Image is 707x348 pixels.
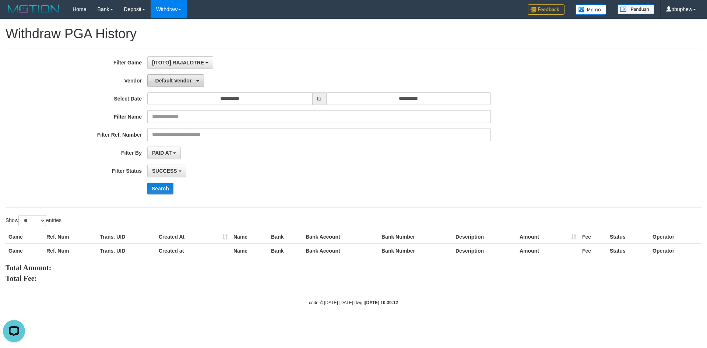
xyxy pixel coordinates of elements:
th: Fee [579,244,607,257]
th: Name [231,244,268,257]
th: Bank Account [303,230,379,244]
th: Game [6,230,43,244]
th: Fee [579,230,607,244]
th: Bank [268,230,303,244]
button: PAID AT [147,147,181,159]
span: PAID AT [152,150,172,156]
span: to [312,92,326,105]
img: Feedback.jpg [528,4,564,15]
img: Button%20Memo.svg [576,4,606,15]
th: Description [453,244,517,257]
th: Ref. Num [43,230,97,244]
th: Amount [517,230,579,244]
img: panduan.png [618,4,654,14]
th: Trans. UID [97,244,156,257]
th: Status [607,230,650,244]
th: Bank Number [379,230,453,244]
label: Show entries [6,215,61,226]
th: Trans. UID [97,230,156,244]
button: SUCCESS [147,165,186,177]
h1: Withdraw PGA History [6,27,701,41]
img: MOTION_logo.png [6,4,61,15]
th: Created At [156,230,231,244]
th: Status [607,244,650,257]
th: Description [453,230,517,244]
small: code © [DATE]-[DATE] dwg | [309,300,398,305]
button: Open LiveChat chat widget [3,3,25,25]
th: Operator [650,244,701,257]
th: Amount [517,244,579,257]
th: Created at [156,244,231,257]
th: Operator [650,230,701,244]
th: Bank [268,244,303,257]
strong: [DATE] 10:39:12 [365,300,398,305]
span: [ITOTO] RAJALOTRE [152,60,204,66]
th: Bank Account [303,244,379,257]
button: - Default Vendor - [147,74,204,87]
th: Ref. Num [43,244,97,257]
th: Name [231,230,268,244]
span: - Default Vendor - [152,78,195,84]
b: Total Fee: [6,274,37,282]
button: [ITOTO] RAJALOTRE [147,56,213,69]
button: Search [147,183,173,194]
th: Game [6,244,43,257]
th: Bank Number [379,244,453,257]
span: SUCCESS [152,168,177,174]
select: Showentries [18,215,46,226]
b: Total Amount: [6,264,51,272]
